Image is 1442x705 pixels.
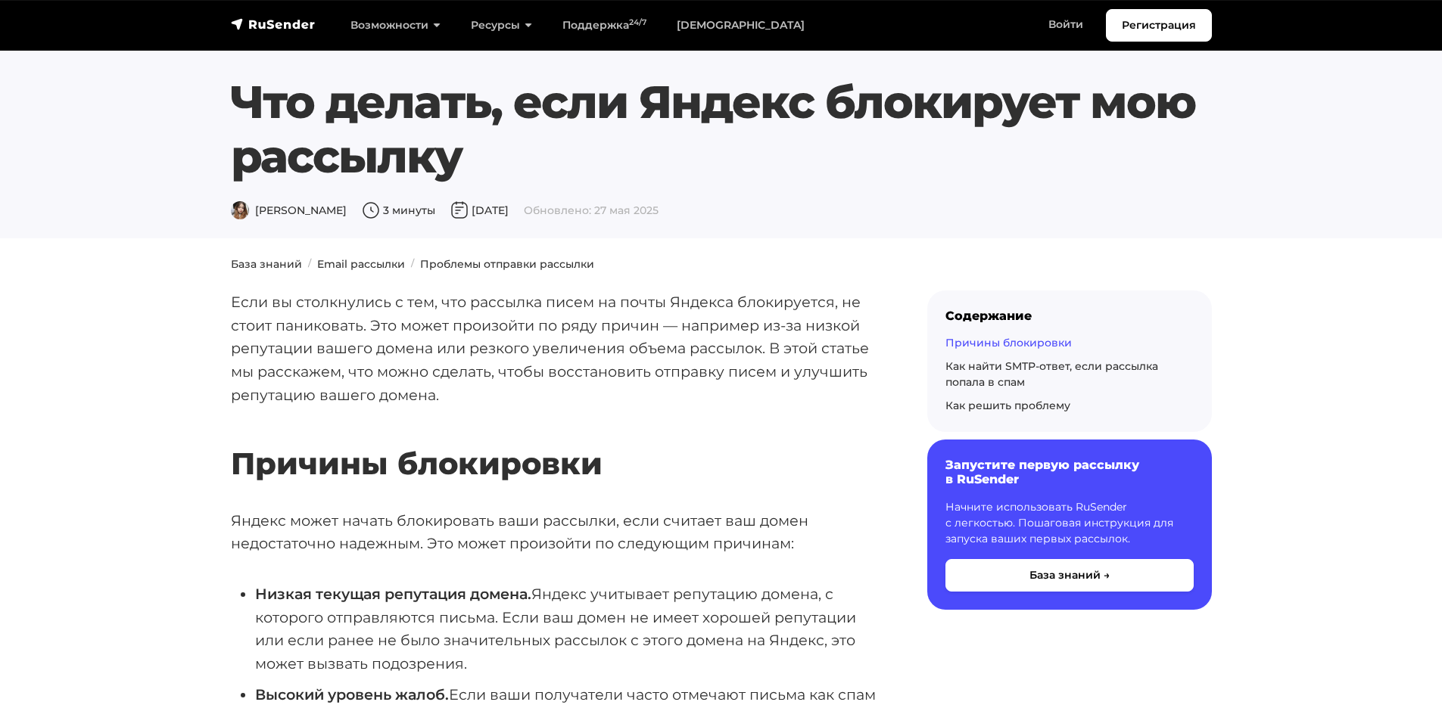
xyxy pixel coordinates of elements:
[362,201,380,219] img: Время чтения
[927,439,1212,609] a: Запустите первую рассылку в RuSender Начните использовать RuSender с легкостью. Пошаговая инструк...
[450,201,469,219] img: Дата публикации
[662,10,820,41] a: [DEMOGRAPHIC_DATA]
[945,399,1070,412] a: Как решить проблему
[945,499,1194,547] p: Начните использовать RuSender с легкостью. Пошаговая инструкция для запуска ваших первых рассылок.
[255,585,531,603] strong: Низкая текущая репутация домена.
[1106,9,1212,42] a: Регистрация
[231,290,879,407] p: Если вы столкнулись с тем, что рассылка писем на почты Яндекса блокируется, не стоит паниковать. ...
[945,359,1158,389] a: Как найти SMTP-ответ, если рассылка попала в спам
[231,75,1212,184] h1: Что делать, если Яндекс блокирует мою рассылку
[362,203,435,217] span: 3 минуты
[456,10,547,41] a: Ресурсы
[335,10,456,41] a: Возможности
[231,17,316,32] img: RuSender
[945,458,1194,486] h6: Запустите первую рассылку в RuSender
[450,203,509,217] span: [DATE]
[231,509,879,555] p: Яндекс может начать блокировать ваши рассылки, если считает ваш домен недостаточно надежным. Это ...
[524,203,659,217] span: Обновлено: 27 мая 2025
[945,559,1194,592] button: База знаний →
[222,256,1221,272] nav: breadcrumb
[231,257,302,271] a: База знаний
[255,685,449,703] strong: Высокий уровень жалоб.
[255,582,879,675] li: Яндекс учитывает репутацию домена, с которого отправляются письма. Если ваш домен не имеет хороше...
[231,401,879,482] h2: Причины блокировки
[945,309,1194,323] div: Содержание
[629,17,646,27] sup: 24/7
[547,10,662,41] a: Поддержка24/7
[1033,9,1098,40] a: Войти
[420,257,594,271] a: Проблемы отправки рассылки
[945,336,1072,349] a: Причины блокировки
[231,203,347,217] span: [PERSON_NAME]
[317,257,405,271] a: Email рассылки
